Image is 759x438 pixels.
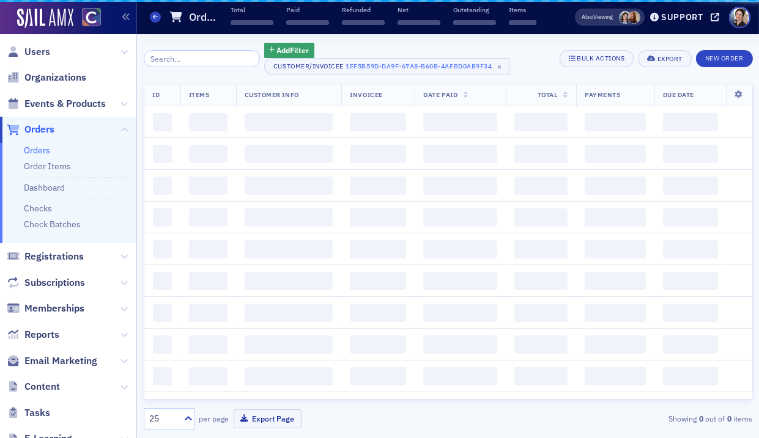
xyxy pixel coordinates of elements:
[663,113,718,131] span: ‌
[245,208,333,227] span: ‌
[264,58,509,75] button: Customer/Invoicee1ef5b59d-da9f-67a8-b60b-4afbd0ab9f34×
[423,272,497,290] span: ‌
[24,380,60,393] span: Content
[577,55,624,62] div: Bulk Actions
[585,272,645,290] span: ‌
[663,240,718,258] span: ‌
[585,90,620,99] span: Payments
[514,272,568,290] span: ‌
[582,13,613,21] span: Viewing
[453,20,496,25] span: ‌
[514,177,568,195] span: ‌
[663,367,718,385] span: ‌
[24,276,85,290] span: Subscriptions
[350,304,406,322] span: ‌
[729,7,750,28] span: Profile
[725,413,734,424] strong: 0
[663,90,694,99] span: Due Date
[350,240,406,258] span: ‌
[7,354,97,368] a: Email Marketing
[582,13,593,21] div: Also
[628,11,640,24] span: Sheila Duggan
[585,335,645,354] span: ‌
[350,145,406,163] span: ‌
[585,208,645,227] span: ‌
[585,145,645,163] span: ‌
[398,5,440,14] p: Net
[277,45,309,56] span: Add Filter
[189,208,228,227] span: ‌
[234,409,302,428] button: Export Page
[189,367,228,385] span: ‌
[514,304,568,322] span: ‌
[189,399,228,417] span: ‌
[189,335,228,354] span: ‌
[24,354,97,368] span: Email Marketing
[423,399,497,417] span: ‌
[153,367,172,385] span: ‌
[697,413,706,424] strong: 0
[398,20,440,25] span: ‌
[619,11,632,24] span: Stacy Svendsen
[585,304,645,322] span: ‌
[585,177,645,195] span: ‌
[189,177,228,195] span: ‌
[423,90,457,99] span: Date Paid
[350,208,406,227] span: ‌
[189,10,220,24] h1: Orders
[24,203,52,214] a: Checks
[24,123,54,136] span: Orders
[514,113,568,131] span: ‌
[560,50,634,67] button: Bulk Actions
[661,12,703,23] div: Support
[245,367,333,385] span: ‌
[7,302,84,315] a: Memberships
[153,240,172,258] span: ‌
[350,272,406,290] span: ‌
[24,71,86,84] span: Organizations
[494,61,505,72] span: ×
[150,412,177,425] div: 25
[189,272,228,290] span: ‌
[189,90,210,99] span: Items
[509,5,552,14] p: Items
[585,240,645,258] span: ‌
[7,328,59,341] a: Reports
[24,406,50,420] span: Tasks
[696,50,753,67] button: New Order
[24,328,59,341] span: Reports
[423,240,497,258] span: ‌
[245,113,333,131] span: ‌
[24,182,65,193] a: Dashboard
[514,145,568,163] span: ‌
[350,399,406,417] span: ‌
[73,8,101,29] a: View Homepage
[245,90,299,99] span: Customer Info
[286,5,329,14] p: Paid
[638,50,691,67] button: Export
[350,335,406,354] span: ‌
[350,367,406,385] span: ‌
[585,367,645,385] span: ‌
[82,8,101,27] img: SailAMX
[423,145,497,163] span: ‌
[245,272,333,290] span: ‌
[7,250,84,263] a: Registrations
[153,272,172,290] span: ‌
[286,20,329,25] span: ‌
[17,9,73,28] img: SailAMX
[7,71,86,84] a: Organizations
[189,113,228,131] span: ‌
[423,304,497,322] span: ‌
[558,413,753,424] div: Showing out of items
[538,90,558,99] span: Total
[423,335,497,354] span: ‌
[24,161,71,172] a: Order Items
[245,335,333,354] span: ‌
[514,367,568,385] span: ‌
[7,45,50,59] a: Users
[24,45,50,59] span: Users
[350,113,406,131] span: ‌
[346,60,492,72] div: 1ef5b59d-da9f-67a8-b60b-4afbd0ab9f34
[663,177,718,195] span: ‌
